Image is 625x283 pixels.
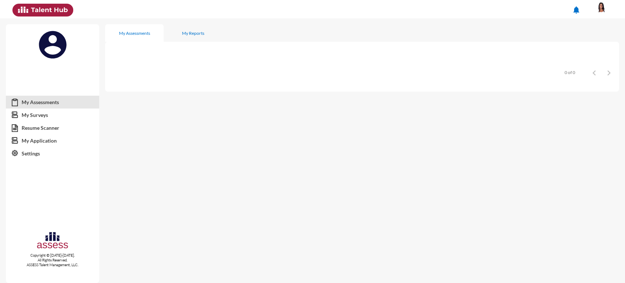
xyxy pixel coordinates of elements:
[182,30,204,36] div: My Reports
[6,134,99,147] a: My Application
[565,70,575,75] div: 0 of 0
[38,30,67,59] img: defaultimage.svg
[6,253,99,267] p: Copyright © [DATE]-[DATE]. All Rights Reserved. ASSESS Talent Management, LLC.
[572,5,581,14] mat-icon: notifications
[602,65,616,80] button: Next page
[6,147,99,160] a: Settings
[6,109,99,122] a: My Surveys
[6,96,99,109] a: My Assessments
[36,231,69,251] img: assesscompany-logo.png
[6,121,99,135] a: Resume Scanner
[587,65,602,80] button: Previous page
[119,30,150,36] div: My Assessments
